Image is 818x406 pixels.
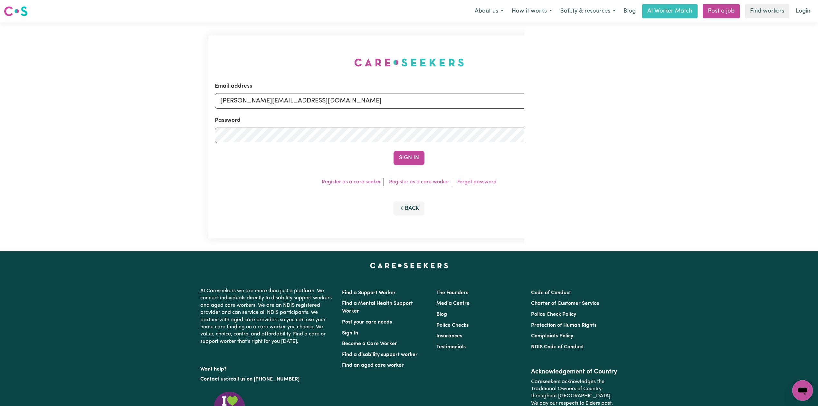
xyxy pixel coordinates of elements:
a: Code of Conduct [531,290,571,295]
a: AI Worker Match [642,4,698,18]
a: Complaints Policy [531,333,573,339]
a: Contact us [200,377,226,382]
a: Blog [436,312,447,317]
a: call us on [PHONE_NUMBER] [231,377,300,382]
a: Testimonials [436,344,466,350]
a: Police Check Policy [531,312,576,317]
a: Become a Care Worker [342,341,397,346]
a: Police Checks [436,323,469,328]
a: Media Centre [436,301,470,306]
a: Find a Support Worker [342,290,396,295]
button: Back [394,201,424,216]
a: Post a job [703,4,740,18]
a: Post your care needs [342,320,392,325]
a: Blog [620,4,640,18]
label: Email address [215,82,252,91]
a: Protection of Human Rights [531,323,596,328]
p: Want help? [200,363,334,373]
a: Find an aged care worker [342,363,404,368]
a: Forgot password [457,179,497,185]
button: How it works [508,5,556,18]
a: Careseekers logo [4,4,28,19]
h2: Acknowledgement of Country [531,368,618,376]
a: The Founders [436,290,468,295]
a: NDIS Code of Conduct [531,344,584,350]
a: Find a Mental Health Support Worker [342,301,413,314]
a: Register as a care seeker [322,179,381,185]
a: Register as a care worker [389,179,449,185]
button: About us [471,5,508,18]
input: Email address [215,93,603,109]
a: Login [792,4,814,18]
a: Charter of Customer Service [531,301,599,306]
button: Safety & resources [556,5,620,18]
a: Find a disability support worker [342,352,418,357]
p: At Careseekers we are more than just a platform. We connect individuals directly to disability su... [200,285,334,348]
button: Sign In [394,151,424,165]
p: or [200,373,334,385]
label: Password [215,116,241,125]
a: Find workers [745,4,789,18]
a: Insurances [436,333,462,339]
img: Careseekers logo [4,5,28,17]
a: Sign In [342,331,358,336]
iframe: Button to launch messaging window [792,380,813,401]
a: Careseekers home page [370,263,448,268]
